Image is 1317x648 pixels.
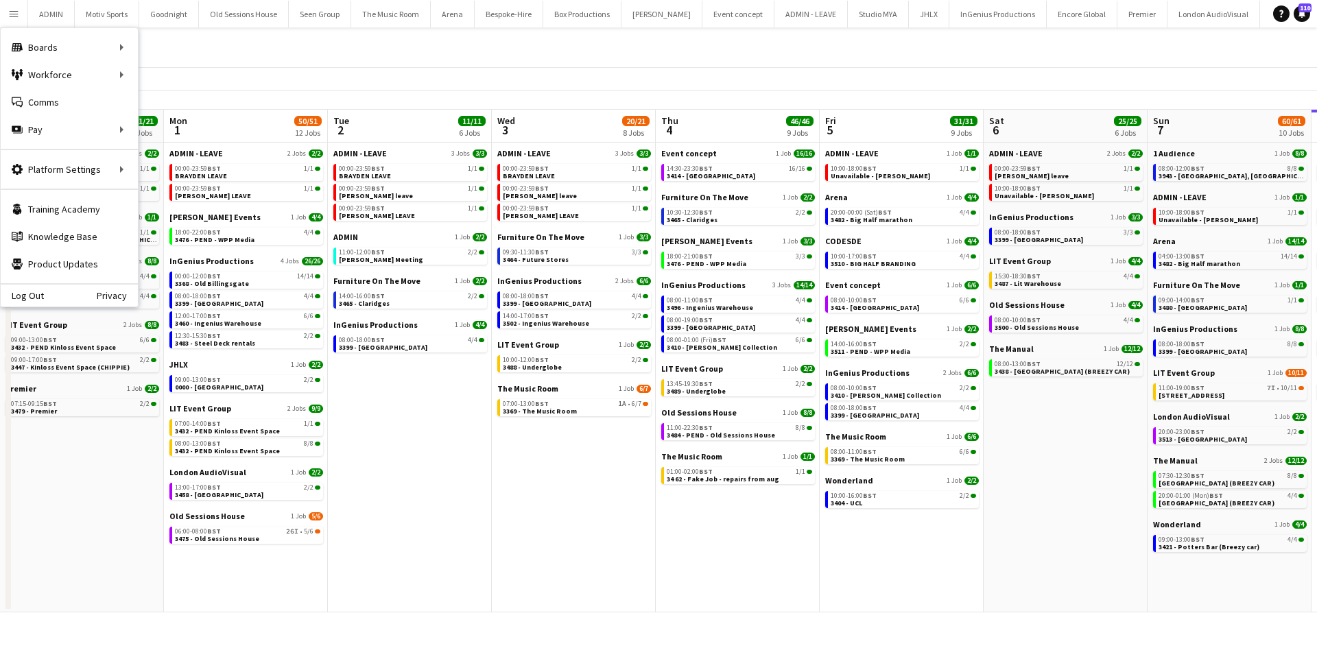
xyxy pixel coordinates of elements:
span: 1 Job [619,233,634,241]
span: 4/4 [632,293,641,300]
a: 09:30-11:30BST3/33464 - Future Stores [503,248,648,263]
span: InGenius Productions [989,212,1073,222]
button: Studio MYA [848,1,909,27]
span: 2 Jobs [287,149,306,158]
span: 10:00-18:00 [831,165,877,172]
span: Helen Smith Events [661,236,752,246]
a: Arena1 Job4/4 [825,192,979,202]
span: 10:00-18:00 [1159,209,1205,216]
span: 2/2 [468,249,477,256]
div: Event concept1 Job16/1614:30-23:30BST16/163414 - [GEOGRAPHIC_DATA] [661,148,815,192]
span: 1/1 [632,165,641,172]
div: ADMIN - LEAVE3 Jobs3/300:00-23:59BST1/1BRAYDEN LEAVE00:00-23:59BST1/1[PERSON_NAME] leave00:00-23:... [333,148,487,232]
span: BST [1191,296,1205,304]
span: 4 Jobs [281,257,299,265]
span: 4/4 [964,193,979,202]
span: BST [535,291,549,300]
span: 3482 - Big Half marathon [1159,259,1240,268]
span: 4/4 [960,209,969,216]
span: 1 Job [291,213,306,221]
a: 08:00-18:00BST4/43399 - [GEOGRAPHIC_DATA] [175,291,320,307]
a: 04:00-13:00BST14/143482 - Big Half marathon [1159,252,1304,267]
span: ADMIN - LEAVE [497,148,551,158]
a: Log Out [1,290,44,301]
span: BST [1027,228,1041,237]
span: 2/2 [800,193,815,202]
span: BST [863,296,877,304]
span: Event concept [661,148,717,158]
a: 10:00-18:00BST1/1Unavailable - [PERSON_NAME] [831,164,976,180]
span: 2/2 [468,293,477,300]
a: ADMIN - LEAVE2 Jobs2/2 [169,148,323,158]
span: 3/3 [1124,229,1133,236]
span: BST [371,164,385,173]
a: 09:00-14:00BST1/13480 - [GEOGRAPHIC_DATA] [1159,296,1304,311]
span: 1/1 [468,185,477,192]
a: 14:00-16:00BST2/23465 - Claridges [339,291,484,307]
span: BST [207,228,221,237]
button: ADMIN [28,1,75,27]
div: [PERSON_NAME] Events1 Job4/418:00-22:00BST4/43476 - PEND - WPP Media [169,212,323,256]
span: 1 Job [1274,149,1290,158]
span: 1/1 [145,213,159,221]
div: Arena1 Job4/420:00-00:00 (Sat)BST4/43482 - Big Half marathon [825,192,979,236]
a: 11:00-12:00BST2/2[PERSON_NAME] Meeting [339,248,484,263]
span: BST [535,164,549,173]
span: BST [699,164,713,173]
div: InGenius Productions4 Jobs26/2600:00-12:00BST14/143368 - Old Billingsgate08:00-18:00BST4/43399 - ... [169,256,323,359]
span: 4/4 [796,297,805,304]
a: InGenius Productions1 Job3/3 [989,212,1143,222]
button: Seen Group [289,1,351,27]
a: Furniture On The Move1 Job3/3 [497,232,651,242]
span: 3 Jobs [615,149,634,158]
span: BST [1027,272,1041,280]
span: 10:30-12:30 [667,209,713,216]
button: Event concept [702,1,774,27]
span: 3482 - Big Half marathon [831,215,912,224]
a: 18:00-21:00BST3/33476 - PEND - WPP Media [667,252,812,267]
button: Motiv Sports [75,1,139,27]
span: 1/1 [1124,185,1133,192]
span: 2 Jobs [1107,149,1126,158]
a: 00:00-23:59BST1/1BRAYDEN LEAVE [339,164,484,180]
span: 6/6 [964,281,979,289]
div: InGenius Productions1 Job3/308:00-18:00BST3/33399 - [GEOGRAPHIC_DATA] [989,212,1143,256]
span: ADMIN [333,232,358,242]
span: 1/1 [304,185,313,192]
a: 18:00-22:00BST4/43476 - PEND - WPP Media [175,228,320,243]
span: 00:00-23:59 [503,185,549,192]
div: InGenius Productions2 Jobs6/608:00-18:00BST4/43399 - [GEOGRAPHIC_DATA]14:00-17:00BST2/23502 - Ing... [497,276,651,339]
span: 110 [1298,3,1312,12]
span: 2/2 [473,277,487,285]
span: 14/14 [1285,237,1307,245]
span: 00:00-23:59 [175,185,221,192]
span: BST [535,184,549,193]
button: InGenius Productions [949,1,1047,27]
span: 14/14 [297,273,313,280]
span: Furniture On The Move [1153,280,1240,290]
a: InGenius Productions2 Jobs6/6 [497,276,651,286]
span: ADMIN - LEAVE [1153,192,1207,202]
span: InGenius Productions [169,256,254,266]
span: 1 Job [947,193,962,202]
a: Furniture On The Move1 Job1/1 [1153,280,1307,290]
span: 10:00-18:00 [995,185,1041,192]
span: BST [878,208,892,217]
span: 3414 - Lancaster House [667,171,755,180]
span: 8/8 [145,257,159,265]
span: 1 Audience [1153,148,1195,158]
span: 09:30-11:30 [503,249,549,256]
span: 3/3 [637,149,651,158]
a: Privacy [97,290,138,301]
span: Chris Ames leave [503,191,577,200]
a: 00:00-23:59BST1/1[PERSON_NAME] leave [339,184,484,200]
span: Arena [825,192,848,202]
a: 00:00-23:59BST1/1BRAYDEN LEAVE [175,164,320,180]
span: 1 Job [783,193,798,202]
span: 3/3 [796,253,805,260]
a: ADMIN1 Job2/2 [333,232,487,242]
button: Premier [1117,1,1167,27]
span: BRAYDEN LEAVE [175,171,227,180]
a: 00:00-23:59BST1/1[PERSON_NAME] LEAVE [339,204,484,219]
span: BST [207,164,221,173]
